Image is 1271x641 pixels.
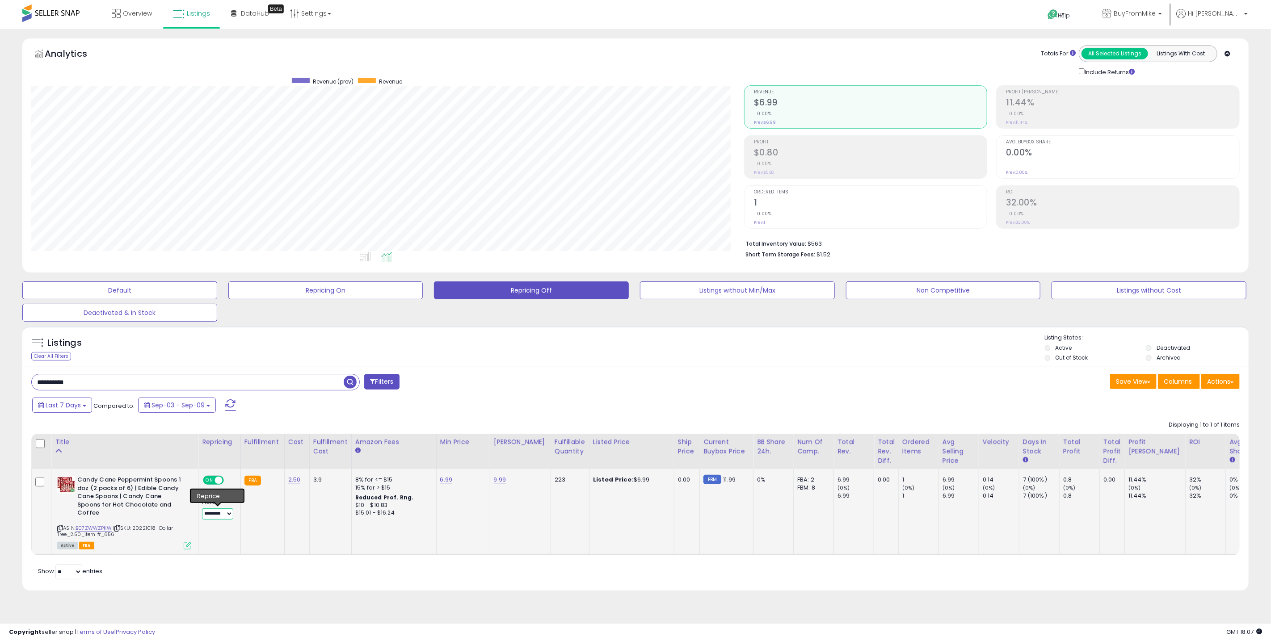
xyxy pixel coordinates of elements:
a: Help [1040,2,1088,29]
div: Ordered Items [902,437,935,456]
span: Profit [754,140,987,145]
small: Prev: $0.80 [754,170,774,175]
div: 0% [1229,476,1266,484]
div: Amazon Fees [355,437,433,447]
div: 11.44% [1128,492,1185,500]
div: Total Rev. Diff. [878,437,895,465]
h2: 32.00% [1006,197,1239,209]
div: 8% for <= $15 [355,476,429,484]
small: Prev: $6.99 [754,120,776,125]
a: Hi [PERSON_NAME] [1176,9,1248,29]
small: (0%) [1023,484,1035,491]
div: 7 (100%) [1023,476,1059,484]
div: FBA: 2 [797,476,827,484]
img: 51VZYDuGVaL._SL40_.jpg [57,476,75,494]
div: Include Returns [1072,67,1146,76]
div: Cost [288,437,306,447]
div: 6.99 [838,492,874,500]
small: FBM [703,475,721,484]
a: B07ZWWZPKW [76,524,112,532]
div: Total Profit [1063,437,1096,456]
button: Non Competitive [846,281,1041,299]
small: Avg BB Share. [1229,456,1235,464]
div: 32% [1189,476,1225,484]
a: 6.99 [440,475,453,484]
div: Repricing [202,437,237,447]
span: $1.52 [816,250,830,259]
div: Avg Selling Price [943,437,975,465]
div: Preset: [202,499,234,520]
div: BB Share 24h. [757,437,790,456]
label: Out of Stock [1056,354,1088,361]
span: Help [1058,12,1070,19]
div: Tooltip anchor [268,4,284,13]
button: Default [22,281,217,299]
div: 7 (100%) [1023,492,1059,500]
div: 223 [555,476,582,484]
label: Archived [1157,354,1181,361]
small: Amazon Fees. [355,447,361,455]
h2: 0.00% [1006,147,1239,159]
small: Prev: 0.00% [1006,170,1027,175]
small: (0%) [1229,484,1242,491]
small: (0%) [1063,484,1076,491]
button: Sep-03 - Sep-09 [138,398,216,413]
small: (0%) [1189,484,1202,491]
h2: $6.99 [754,97,987,109]
span: ROI [1006,190,1239,195]
h2: 11.44% [1006,97,1239,109]
span: Overview [123,9,152,18]
span: Hi [PERSON_NAME] [1188,9,1242,18]
span: Columns [1164,377,1192,386]
button: Actions [1201,374,1240,389]
div: Title [55,437,194,447]
div: 0.14 [983,476,1019,484]
small: Prev: 1 [754,220,765,225]
div: Fulfillable Quantity [555,437,585,456]
small: (0%) [1128,484,1141,491]
div: Win BuyBox [202,490,234,498]
div: 32% [1189,492,1225,500]
div: 1 [902,476,939,484]
div: 0% [1229,492,1266,500]
span: Ordered Items [754,190,987,195]
div: Ship Price [678,437,696,456]
div: Avg BB Share [1229,437,1262,456]
div: Current Buybox Price [703,437,749,456]
span: OFF [223,477,237,484]
div: $6.99 [593,476,667,484]
span: Last 7 Days [46,401,81,410]
div: Num of Comp. [797,437,830,456]
span: Revenue [754,90,987,95]
div: ROI [1189,437,1222,447]
div: Clear All Filters [31,352,71,360]
div: 1 [902,492,939,500]
button: Last 7 Days [32,398,92,413]
small: Days In Stock. [1023,456,1028,464]
div: $10 - $10.83 [355,502,429,509]
span: 11.99 [724,475,736,484]
div: Fulfillment [244,437,281,447]
h2: $0.80 [754,147,987,159]
button: Listings With Cost [1148,48,1214,59]
div: 0.00 [878,476,892,484]
button: Listings without Min/Max [640,281,835,299]
div: Velocity [983,437,1015,447]
button: Listings without Cost [1052,281,1246,299]
small: (0%) [943,484,955,491]
span: Revenue (prev) [313,78,354,85]
small: (0%) [838,484,850,491]
div: 6.99 [838,476,874,484]
div: 6.99 [943,492,979,500]
h5: Listings [47,337,82,349]
div: [PERSON_NAME] [494,437,547,447]
p: Listing States: [1045,334,1249,342]
div: 15% for > $15 [355,484,429,492]
div: 0.8 [1063,476,1099,484]
div: Total Profit Diff. [1103,437,1121,465]
span: | SKU: 20221018_Dollar Tree_2.50_item #_656 [57,524,173,538]
button: Filters [364,374,399,390]
small: (0%) [902,484,915,491]
b: Listed Price: [593,475,634,484]
b: Candy Cane Peppermint Spoons 1 doz (2 packs of 6) | Edible Candy Cane Spoons | Candy Cane Spoons ... [77,476,186,520]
